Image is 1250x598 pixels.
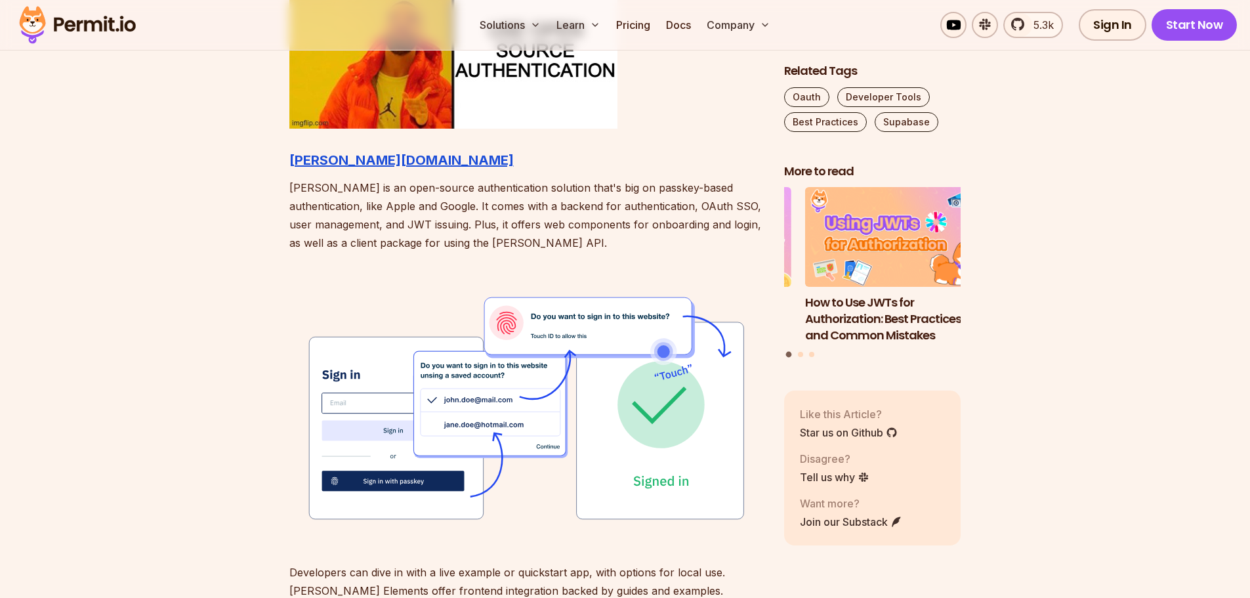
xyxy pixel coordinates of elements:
[1026,17,1054,33] span: 5.3k
[611,12,656,38] a: Pricing
[875,112,938,132] a: Supabase
[784,112,867,132] a: Best Practices
[805,188,982,344] a: How to Use JWTs for Authorization: Best Practices and Common MistakesHow to Use JWTs for Authoriz...
[1079,9,1146,41] a: Sign In
[837,87,930,107] a: Developer Tools
[798,352,803,357] button: Go to slide 2
[661,12,696,38] a: Docs
[289,152,514,168] a: [PERSON_NAME][DOMAIN_NAME]
[805,188,982,288] img: How to Use JWTs for Authorization: Best Practices and Common Mistakes
[1152,9,1238,41] a: Start Now
[1003,12,1063,38] a: 5.3k
[13,3,142,47] img: Permit logo
[551,12,606,38] button: Learn
[800,406,898,422] p: Like this Article?
[800,469,869,485] a: Tell us why
[800,496,902,511] p: Want more?
[474,12,546,38] button: Solutions
[809,352,814,357] button: Go to slide 3
[784,163,961,180] h2: More to read
[805,188,982,344] li: 1 of 3
[614,188,791,288] img: A Guide to Bearer Tokens: JWT vs. Opaque Tokens
[784,87,829,107] a: Oauth
[289,273,763,542] img: 62347acc8e591551673c32f0_Passkeys%202.svg
[614,188,791,344] li: 3 of 3
[289,179,763,252] p: [PERSON_NAME] is an open-source authentication solution that's big on passkey-based authenticatio...
[784,63,961,79] h2: Related Tags
[800,451,869,467] p: Disagree?
[786,352,792,358] button: Go to slide 1
[800,425,898,440] a: Star us on Github
[805,295,982,343] h3: How to Use JWTs for Authorization: Best Practices and Common Mistakes
[614,295,791,328] h3: A Guide to Bearer Tokens: JWT vs. Opaque Tokens
[800,514,902,530] a: Join our Substack
[701,12,776,38] button: Company
[784,188,961,360] div: Posts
